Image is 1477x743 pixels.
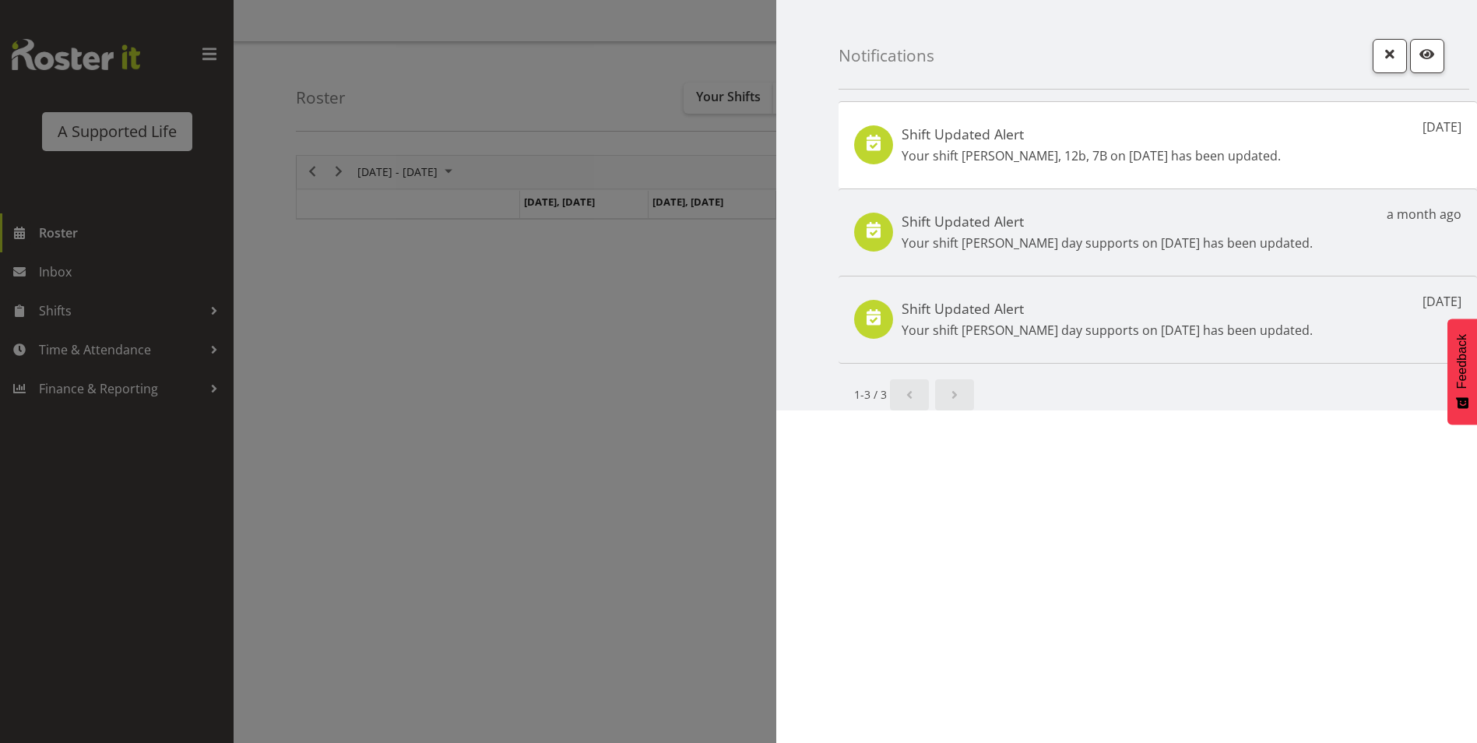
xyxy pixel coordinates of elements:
button: Feedback - Show survey [1447,319,1477,424]
p: Your shift [PERSON_NAME] day supports on [DATE] has been updated. [902,234,1313,252]
p: Your shift [PERSON_NAME], 12b, 7B on [DATE] has been updated. [902,146,1281,165]
a: Next page [935,379,974,410]
p: [DATE] [1422,118,1461,136]
h5: Shift Updated Alert [902,125,1281,143]
p: [DATE] [1422,292,1461,311]
h5: Shift Updated Alert [902,213,1313,230]
small: 1-3 / 3 [854,386,887,403]
h5: Shift Updated Alert [902,300,1313,317]
h4: Notifications [839,47,934,65]
button: Close [1373,39,1407,73]
span: Feedback [1455,334,1469,389]
p: Your shift [PERSON_NAME] day supports on [DATE] has been updated. [902,321,1313,340]
p: a month ago [1387,205,1461,224]
a: Previous page [890,379,929,410]
button: Mark as read [1410,39,1444,73]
